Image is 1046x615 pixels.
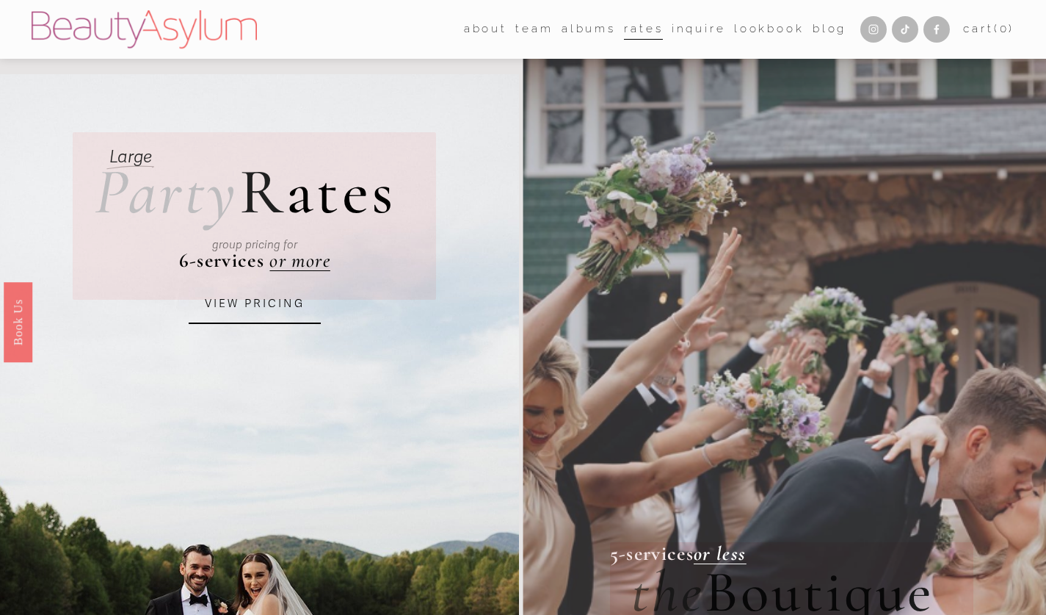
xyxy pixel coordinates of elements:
a: VIEW PRICING [189,284,321,324]
a: TikTok [892,16,918,43]
a: Rates [624,18,663,41]
em: group pricing for [212,238,297,251]
a: Instagram [860,16,887,43]
span: 0 [1000,22,1009,35]
a: 0 items in cart [963,19,1014,40]
span: ( ) [994,22,1014,35]
span: about [464,19,507,40]
strong: 5-services [610,542,694,566]
span: team [515,19,553,40]
a: Lookbook [734,18,805,41]
em: Party [95,153,239,231]
a: Book Us [4,281,32,362]
a: Blog [813,18,846,41]
em: Large [109,146,152,168]
a: or less [694,542,746,566]
a: Inquire [672,18,726,41]
span: R [239,153,286,231]
a: folder dropdown [464,18,507,41]
a: Facebook [923,16,950,43]
a: albums [562,18,616,41]
img: Beauty Asylum | Bridal Hair &amp; Makeup Charlotte &amp; Atlanta [32,10,257,48]
a: folder dropdown [515,18,553,41]
h2: ates [95,160,397,225]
